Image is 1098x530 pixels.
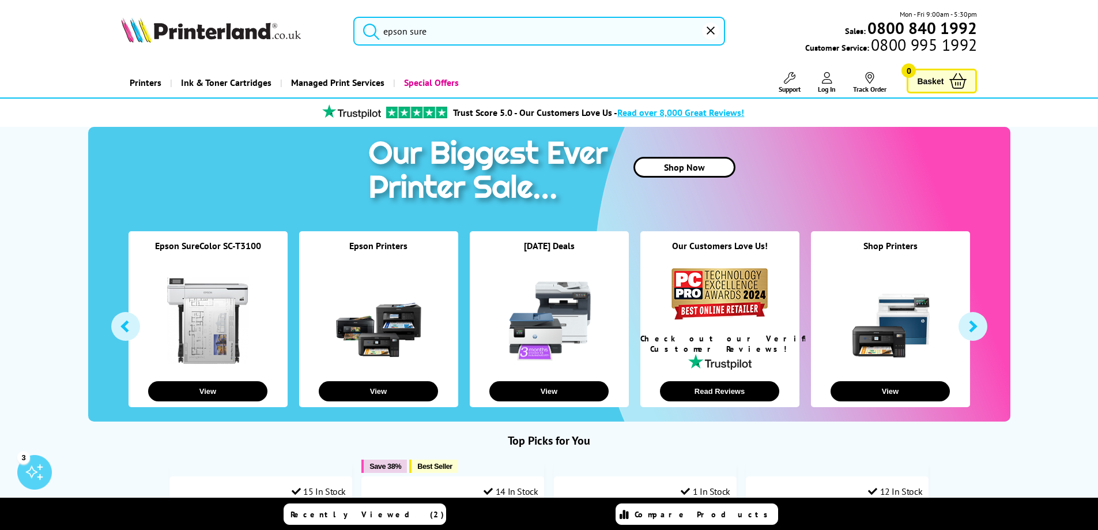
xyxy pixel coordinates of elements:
span: Ink & Toner Cartridges [181,68,271,97]
div: Check out our Verified Customer Reviews! [640,333,799,354]
b: 0800 840 1992 [867,17,977,39]
span: 0800 995 1992 [869,39,977,50]
div: [DATE] Deals [470,240,629,266]
span: Best Seller [417,462,452,471]
span: Log In [818,85,836,93]
div: 3 [17,451,30,464]
span: Customer Service: [805,39,977,53]
button: Save 38% [361,460,407,473]
div: 14 In Stock [484,486,538,497]
span: 0 [901,63,916,78]
span: Recently Viewed (2) [290,509,444,520]
button: Best Seller [409,460,458,473]
a: 0800 840 1992 [866,22,977,33]
span: Basket [917,73,944,89]
div: Our Customers Love Us! [640,240,799,266]
button: View [831,381,950,401]
input: Search product or [353,17,725,46]
span: Compare Products [635,509,774,520]
img: trustpilot rating [386,107,447,118]
span: Read over 8,000 Great Reviews! [617,107,744,118]
a: Special Offers [393,68,467,97]
a: Printers [121,68,170,97]
a: Epson Printers [349,240,407,251]
img: Printerland Logo [121,17,301,43]
button: Read Reviews [660,381,779,401]
a: Trust Score 5.0 - Our Customers Love Us -Read over 8,000 Great Reviews! [453,107,744,118]
div: 12 In Stock [868,486,922,497]
a: Ink & Toner Cartridges [170,68,280,97]
button: View [148,381,267,401]
img: trustpilot rating [317,104,386,119]
a: Log In [818,72,836,93]
a: Basket 0 [907,69,977,93]
a: Managed Print Services [280,68,393,97]
span: Save 38% [369,462,401,471]
a: Compare Products [616,503,778,525]
button: View [489,381,609,401]
div: Shop Printers [811,240,970,266]
a: Shop Now [633,157,735,178]
span: Sales: [845,25,866,36]
span: Mon - Fri 9:00am - 5:30pm [900,9,977,20]
img: printer sale [363,127,620,217]
a: Track Order [853,72,886,93]
a: Recently Viewed (2) [284,503,446,525]
div: 1 In Stock [681,486,730,497]
span: Support [779,85,801,93]
a: Support [779,72,801,93]
div: 15 In Stock [292,486,346,497]
a: Printerland Logo [121,17,339,45]
a: Epson SureColor SC-T3100 [155,240,261,251]
button: View [319,381,438,401]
